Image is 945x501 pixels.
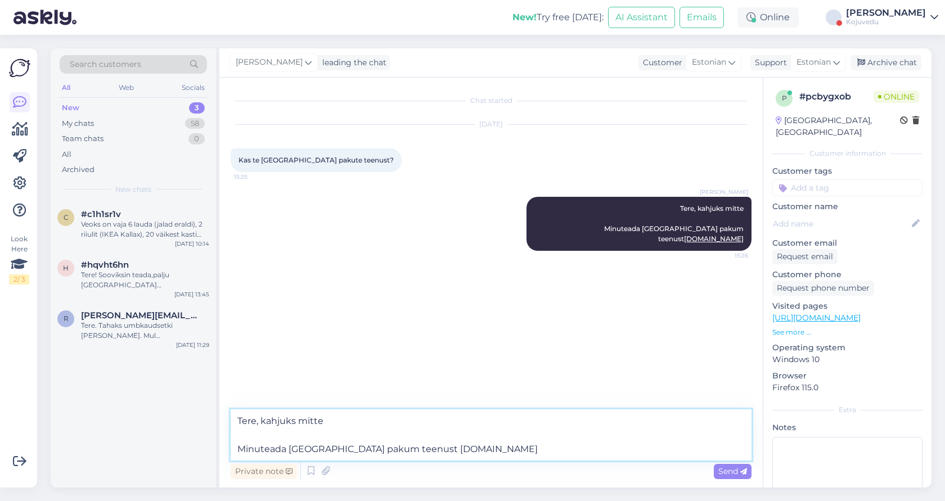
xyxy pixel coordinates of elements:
div: Archived [62,164,94,175]
div: Archive chat [850,55,921,70]
div: 3 [189,102,205,114]
div: [DATE] 10:14 [175,240,209,248]
div: Socials [179,80,207,95]
div: [DATE] 13:45 [174,290,209,299]
p: Visited pages [772,300,922,312]
div: Customer [638,57,682,69]
span: 15:26 [706,251,748,260]
p: Browser [772,370,922,382]
div: Tere. Tahaks umbkaudsetki [PERSON_NAME]. Mul [PERSON_NAME] Paidest 4.korruselt [PERSON_NAME] [PER... [81,321,209,341]
span: Search customers [70,58,141,70]
div: All [60,80,73,95]
p: Customer phone [772,269,922,281]
div: Customer information [772,148,922,159]
span: [PERSON_NAME] [700,188,748,196]
p: Customer name [772,201,922,213]
input: Add name [773,218,910,230]
b: New! [512,12,537,22]
div: 0 [188,133,205,145]
span: Kas te [GEOGRAPHIC_DATA] pakute teenust? [238,156,394,164]
button: AI Assistant [608,7,675,28]
span: #c1h1sr1v [81,209,121,219]
span: raina.luhakooder@gmail.com [81,310,198,321]
span: New chats [115,184,151,195]
p: Customer tags [772,165,922,177]
div: Veoks on vaja 6 lauda (jalad eraldi), 2 riiulit (IKEA Kallax), 20 väikest kasti mõõtmetega 40 × 4... [81,219,209,240]
p: Customer email [772,237,922,249]
span: 15:25 [234,173,276,181]
a: [PERSON_NAME]Kojuvedu [846,8,938,26]
div: Extra [772,405,922,415]
div: leading the chat [318,57,386,69]
div: Request phone number [772,281,874,296]
div: Private note [231,464,297,479]
span: r [64,314,69,323]
div: Tere! Sooviksin teada,palju [GEOGRAPHIC_DATA] [GEOGRAPHIC_DATA] kolimisteenus võib maksma minna??... [81,270,209,290]
span: Online [874,91,919,103]
div: Web [116,80,136,95]
span: Send [718,466,747,476]
div: [DATE] 11:29 [176,341,209,349]
div: Online [737,7,799,28]
span: #hqvht6hn [81,260,129,270]
p: Operating system [772,342,922,354]
span: Estonian [692,56,726,69]
a: [DOMAIN_NAME] [684,234,744,243]
div: My chats [62,118,94,129]
div: Kojuvedu [846,17,926,26]
div: Look Here [9,234,29,285]
div: Support [750,57,787,69]
span: Estonian [796,56,831,69]
div: [PERSON_NAME] [846,8,926,17]
div: Try free [DATE]: [512,11,604,24]
div: 2 / 3 [9,274,29,285]
img: Askly Logo [9,57,30,79]
input: Add a tag [772,179,922,196]
p: Notes [772,422,922,434]
div: All [62,149,71,160]
a: [URL][DOMAIN_NAME] [772,313,861,323]
p: Windows 10 [772,354,922,365]
div: Request email [772,249,838,264]
span: [PERSON_NAME] [236,56,303,69]
p: See more ... [772,327,922,337]
span: h [63,264,69,272]
div: [DATE] [231,119,751,129]
div: # pcbygxob [799,90,874,103]
p: Firefox 115.0 [772,382,922,394]
div: Team chats [62,133,103,145]
span: c [64,213,69,222]
button: Emails [679,7,724,28]
div: New [62,102,79,114]
div: [GEOGRAPHIC_DATA], [GEOGRAPHIC_DATA] [776,115,900,138]
div: 58 [185,118,205,129]
span: p [782,94,787,102]
div: Chat started [231,96,751,106]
